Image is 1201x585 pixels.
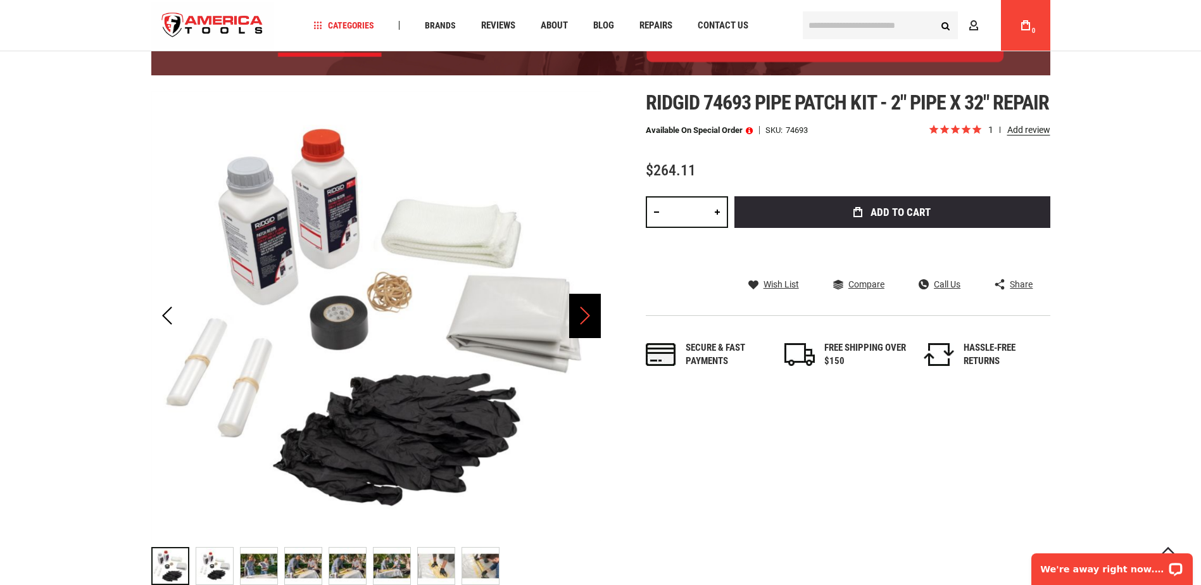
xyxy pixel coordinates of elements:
span: 0 [1032,27,1036,34]
span: Blog [593,21,614,30]
a: Wish List [748,279,799,290]
span: Call Us [934,280,960,289]
a: Contact Us [692,17,754,34]
img: America Tools [151,2,274,49]
span: Reviews [481,21,515,30]
div: 74693 [786,126,808,134]
img: RIDGID 74693 PIPE PATCH KIT - 2" PIPE X 32" REPAIR [285,548,322,584]
img: RIDGID 74693 PIPE PATCH KIT - 2" PIPE X 32" REPAIR [241,548,277,584]
span: Rated 5.0 out of 5 stars 1 reviews [928,123,1050,137]
img: RIDGID 74693 PIPE PATCH KIT - 2" PIPE X 32" REPAIR [151,91,601,541]
span: Repairs [639,21,672,30]
a: Compare [833,279,884,290]
span: Categories [313,21,374,30]
span: Add to Cart [871,207,931,218]
img: RIDGID 74693 PIPE PATCH KIT - 2" PIPE X 32" REPAIR [462,548,499,584]
iframe: Secure express checkout frame [732,232,1053,268]
img: RIDGID 74693 PIPE PATCH KIT - 2" PIPE X 32" REPAIR [329,548,366,584]
img: RIDGID 74693 PIPE PATCH KIT - 2" PIPE X 32" REPAIR [418,548,455,584]
span: $264.11 [646,161,696,179]
a: Call Us [919,279,960,290]
div: Next [569,91,601,541]
iframe: LiveChat chat widget [1023,545,1201,585]
span: Wish List [764,280,799,289]
span: About [541,21,568,30]
img: shipping [784,343,815,366]
span: Compare [848,280,884,289]
button: Add to Cart [734,196,1050,228]
a: Categories [308,17,380,34]
p: Available on Special Order [646,126,753,135]
a: About [535,17,574,34]
span: Share [1010,280,1033,289]
button: Search [934,13,958,37]
img: RIDGID 74693 PIPE PATCH KIT - 2" PIPE X 32" REPAIR [196,548,233,584]
span: Ridgid 74693 pipe patch kit - 2" pipe x 32" repair [646,91,1050,115]
a: Brands [419,17,462,34]
a: Blog [588,17,620,34]
span: Brands [425,21,456,30]
img: RIDGID 74693 PIPE PATCH KIT - 2" PIPE X 32" REPAIR [374,548,410,584]
div: HASSLE-FREE RETURNS [964,341,1046,368]
span: 1 reviews [988,125,1050,135]
a: store logo [151,2,274,49]
span: Contact Us [698,21,748,30]
div: Previous [151,91,183,541]
div: Secure & fast payments [686,341,768,368]
img: returns [924,343,954,366]
img: payments [646,343,676,366]
a: Repairs [634,17,678,34]
strong: SKU [765,126,786,134]
a: Reviews [475,17,521,34]
div: FREE SHIPPING OVER $150 [824,341,907,368]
